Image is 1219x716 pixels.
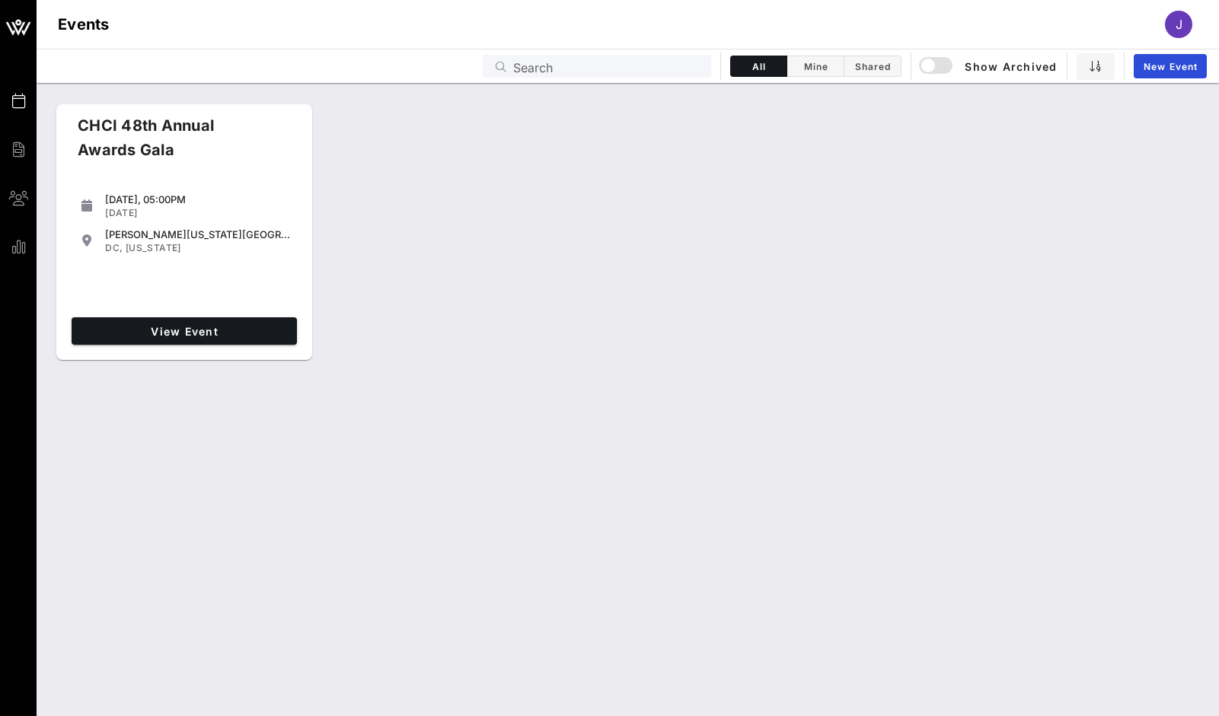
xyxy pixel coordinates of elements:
button: Shared [844,56,901,77]
span: [US_STATE] [126,242,181,253]
div: J [1165,11,1192,38]
span: Show Archived [921,57,1057,75]
button: Mine [787,56,844,77]
span: J [1176,17,1182,32]
a: View Event [72,317,297,345]
a: New Event [1134,54,1207,78]
button: Show Archived [921,53,1058,80]
div: [DATE] [105,207,291,219]
button: All [730,56,787,77]
span: Mine [796,61,834,72]
span: View Event [78,325,291,338]
h1: Events [58,12,110,37]
span: New Event [1143,61,1198,72]
span: All [740,61,777,72]
span: DC, [105,242,123,253]
div: [DATE], 05:00PM [105,193,291,205]
div: CHCI 48th Annual Awards Gala [65,113,280,174]
div: [PERSON_NAME][US_STATE][GEOGRAPHIC_DATA] [105,228,291,240]
span: Shared [854,61,892,72]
